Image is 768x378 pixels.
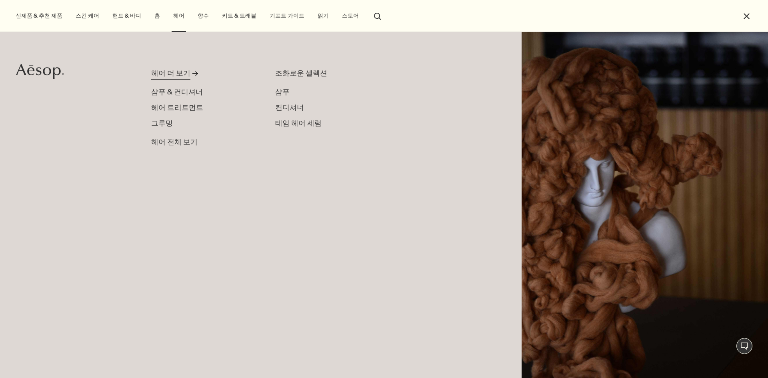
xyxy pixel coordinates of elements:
[74,10,101,21] a: 스킨 케어
[522,32,768,378] img: Mannequin bust wearing wig made of wool.
[151,87,203,98] a: 샴푸 & 컨디셔너
[220,10,258,21] a: 키트 & 트래블
[268,10,306,21] a: 기프트 가이드
[736,338,752,354] button: 1:1 채팅 상담
[151,102,203,113] a: 헤어 트리트먼트
[172,10,186,21] a: 헤어
[151,87,203,97] span: 샴푸 & 컨디셔너
[151,118,173,128] span: 그루밍
[151,68,252,82] a: 헤어 더 보기
[111,10,143,21] a: 핸드 & 바디
[151,118,173,129] a: 그루밍
[14,10,64,21] button: 신제품 & 추천 제품
[742,12,751,21] button: 메뉴 닫기
[275,118,322,128] span: 테임 헤어 세럼
[275,118,322,129] a: 테임 헤어 세럼
[275,102,304,113] a: 컨디셔너
[196,10,210,21] a: 향수
[275,68,398,79] div: 조화로운 셀렉션
[151,103,203,112] span: 헤어 트리트먼트
[151,134,198,148] a: 헤어 전체 보기
[153,10,162,21] a: 홈
[275,87,290,97] span: 샴푸
[151,68,190,79] div: 헤어 더 보기
[151,137,198,148] span: 헤어 전체 보기
[14,62,66,84] a: Aesop
[275,87,290,98] a: 샴푸
[16,64,64,80] svg: Aesop
[275,103,304,112] span: 컨디셔너
[370,8,385,23] button: 검색창 열기
[340,10,360,21] button: 스토어
[316,10,330,21] a: 읽기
